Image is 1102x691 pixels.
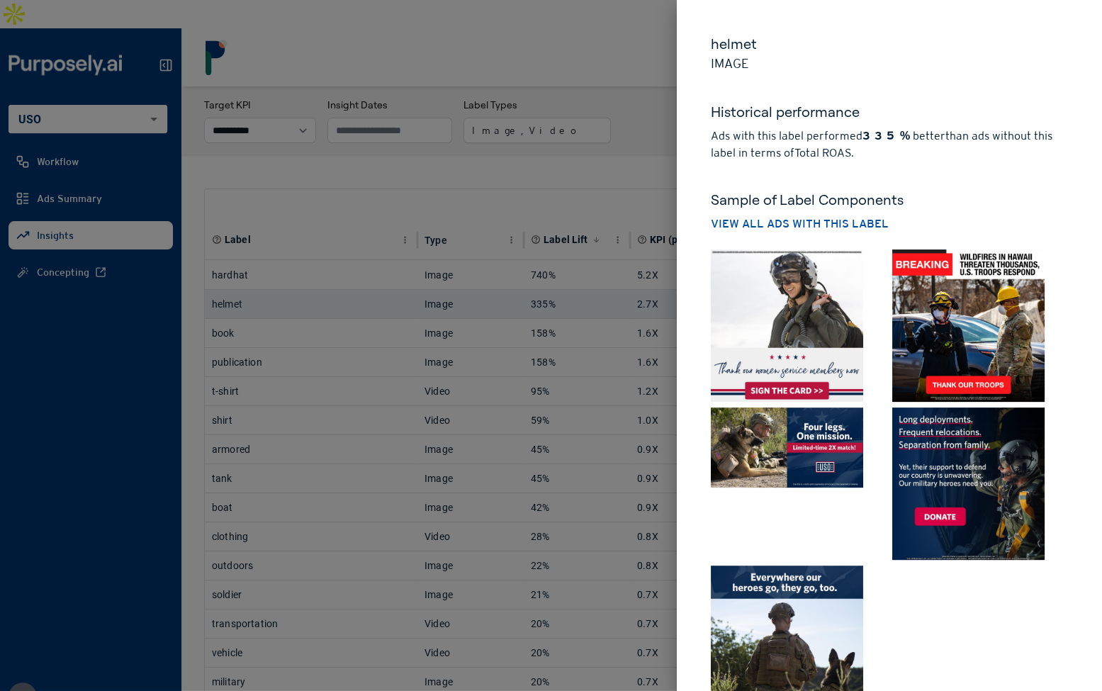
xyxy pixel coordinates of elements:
strong: 335% [862,129,910,142]
button: View all ads with this label [711,215,889,232]
h5: helmet [711,34,1068,54]
h5: Sample of Label Components [711,190,1068,210]
h5: Historical performance [711,102,1068,128]
img: imgec69c134dbb8a3be4c64980b24b68ef8 [711,249,863,402]
img: img4dd7943c182238340c4792cd04aef0d8 [892,249,1045,402]
img: imgd7a4d421d7eba9021455db6350f5dddf [711,408,863,488]
p: Image [711,54,1068,74]
img: img976c41f41bb3d75e10496f4ae775038e [892,408,1045,560]
p: Ads with this label performed better than ads without this label in terms of Total ROAS . [711,128,1068,162]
